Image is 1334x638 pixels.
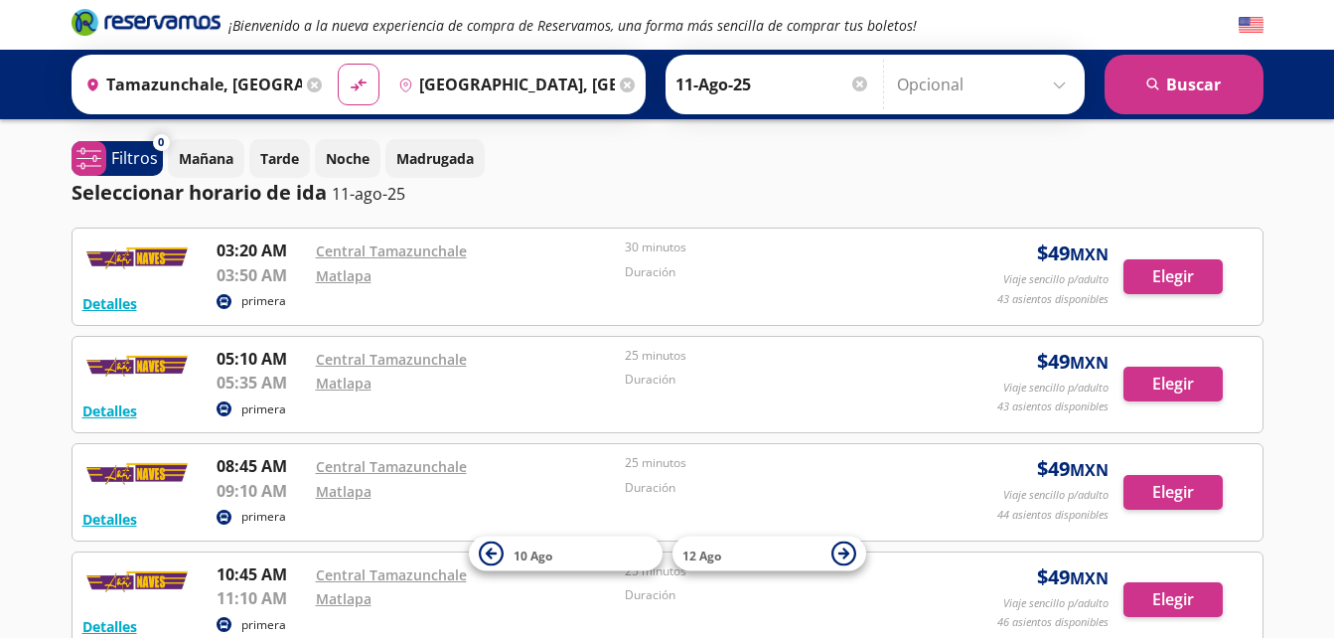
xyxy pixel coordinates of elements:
[625,263,925,281] p: Duración
[82,562,192,602] img: RESERVAMOS
[316,266,371,285] a: Matlapa
[625,562,925,580] p: 25 minutos
[469,537,663,571] button: 10 Ago
[217,371,306,395] p: 05:35 AM
[390,60,615,109] input: Buscar Destino
[514,547,552,563] span: 10 Ago
[82,293,137,314] button: Detalles
[260,148,299,169] p: Tarde
[672,537,866,571] button: 12 Ago
[625,347,925,365] p: 25 minutos
[1070,567,1109,589] small: MXN
[82,239,192,278] img: RESERVAMOS
[217,263,306,287] p: 03:50 AM
[241,292,286,310] p: primera
[1037,454,1109,484] span: $ 49
[1105,55,1263,114] button: Buscar
[682,547,721,563] span: 12 Ago
[315,139,380,178] button: Noche
[1123,367,1223,401] button: Elegir
[249,139,310,178] button: Tarde
[168,139,244,178] button: Mañana
[997,614,1109,631] p: 46 asientos disponibles
[1123,582,1223,617] button: Elegir
[1070,459,1109,481] small: MXN
[316,350,467,369] a: Central Tamazunchale
[241,508,286,526] p: primera
[217,562,306,586] p: 10:45 AM
[625,371,925,389] p: Duración
[316,589,371,608] a: Matlapa
[1003,380,1109,397] p: Viaje sencillo p/adulto
[82,400,137,421] button: Detalles
[625,479,925,497] p: Duración
[82,347,192,387] img: RESERVAMOS
[316,241,467,260] a: Central Tamazunchale
[326,148,370,169] p: Noche
[1003,271,1109,288] p: Viaje sencillo p/adulto
[997,291,1109,308] p: 43 asientos disponibles
[217,454,306,478] p: 08:45 AM
[72,178,327,208] p: Seleccionar horario de ida
[997,399,1109,415] p: 43 asientos disponibles
[1003,595,1109,612] p: Viaje sencillo p/adulto
[217,586,306,610] p: 11:10 AM
[217,347,306,371] p: 05:10 AM
[179,148,233,169] p: Mañana
[82,616,137,637] button: Detalles
[77,60,302,109] input: Buscar Origen
[1123,259,1223,294] button: Elegir
[1239,13,1263,38] button: English
[625,454,925,472] p: 25 minutos
[228,16,917,35] em: ¡Bienvenido a la nueva experiencia de compra de Reservamos, una forma más sencilla de comprar tus...
[1037,239,1109,268] span: $ 49
[385,139,485,178] button: Madrugada
[316,482,371,501] a: Matlapa
[111,146,158,170] p: Filtros
[997,507,1109,524] p: 44 asientos disponibles
[241,400,286,418] p: primera
[72,7,221,37] i: Brand Logo
[217,479,306,503] p: 09:10 AM
[625,239,925,256] p: 30 minutos
[897,60,1075,109] input: Opcional
[316,565,467,584] a: Central Tamazunchale
[158,134,164,151] span: 0
[1123,475,1223,510] button: Elegir
[396,148,474,169] p: Madrugada
[1037,562,1109,592] span: $ 49
[82,509,137,530] button: Detalles
[332,182,405,206] p: 11-ago-25
[316,374,371,393] a: Matlapa
[72,7,221,43] a: Brand Logo
[82,454,192,494] img: RESERVAMOS
[1037,347,1109,377] span: $ 49
[675,60,870,109] input: Elegir Fecha
[1070,243,1109,265] small: MXN
[217,239,306,262] p: 03:20 AM
[625,586,925,604] p: Duración
[72,141,163,176] button: 0Filtros
[241,616,286,634] p: primera
[1003,487,1109,504] p: Viaje sencillo p/adulto
[316,457,467,476] a: Central Tamazunchale
[1070,352,1109,374] small: MXN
